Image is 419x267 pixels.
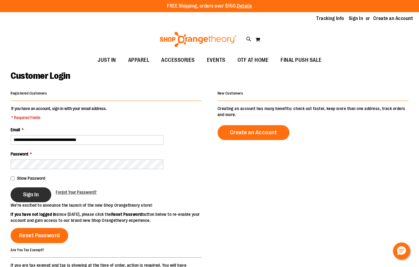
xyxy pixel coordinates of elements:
span: ACCESSORIES [161,53,195,67]
span: Sign In [23,191,39,198]
a: Tracking Info [316,15,344,22]
span: * Required Fields [11,115,107,121]
strong: Reset Password [111,212,142,217]
p: Creating an account has many benefits: check out faster, keep more than one address, track orders... [218,105,408,118]
a: APPAREL [122,53,155,67]
p: since [DATE], please click the button below to re-enable your account and gain access to our bran... [11,211,210,223]
a: Reset Password [11,228,68,243]
p: We’re excited to announce the launch of the new Shop Orangetheory store! [11,202,210,208]
a: Create an Account [218,125,290,140]
span: Reset Password [19,232,60,239]
span: Customer Login [11,71,70,81]
a: ACCESSORIES [155,53,201,67]
span: Show Password [17,176,45,181]
span: FINAL PUSH SALE [281,53,321,67]
span: Create an Account [230,129,277,136]
span: JUST IN [98,53,116,67]
span: Password [11,152,28,156]
a: OTF AT HOME [231,53,275,67]
a: JUST IN [91,53,122,67]
span: Email [11,127,20,132]
a: Forgot Your Password? [56,189,97,195]
strong: Registered Customers [11,91,47,95]
legend: If you have an account, sign in with your email address. [11,105,107,121]
button: Hello, have a question? Let’s chat. [393,242,410,259]
a: EVENTS [201,53,231,67]
span: APPAREL [128,53,149,67]
strong: If you have not logged in [11,212,56,217]
strong: Are You Tax Exempt? [11,248,44,252]
a: Create an Account [373,15,413,22]
a: FINAL PUSH SALE [274,53,328,67]
button: Sign In [11,187,51,202]
a: Details [237,3,252,9]
span: OTF AT HOME [238,53,269,67]
p: FREE Shipping, orders over $150. [167,3,252,10]
span: Forgot Your Password? [56,190,97,195]
a: Sign In [349,15,363,22]
img: Shop Orangetheory [159,32,237,47]
span: EVENTS [207,53,225,67]
strong: New Customers [218,91,243,95]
